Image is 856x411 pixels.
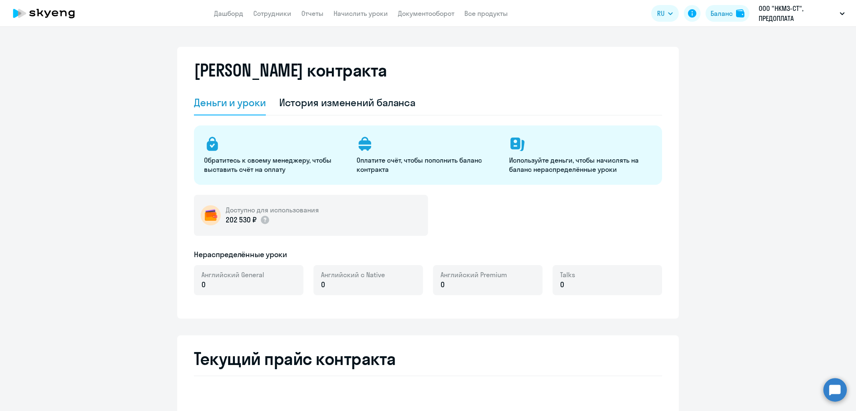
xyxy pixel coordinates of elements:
[441,279,445,290] span: 0
[759,3,836,23] p: ООО "НКМЗ-СТ", ПРЕДОПЛАТА
[201,205,221,225] img: wallet-circle.png
[194,249,287,260] h5: Нераспределённые уроки
[706,5,749,22] button: Балансbalance
[194,349,662,369] h2: Текущий прайс контракта
[464,9,508,18] a: Все продукты
[321,270,385,279] span: Английский с Native
[560,279,564,290] span: 0
[253,9,291,18] a: Сотрудники
[201,279,206,290] span: 0
[279,96,416,109] div: История изменений баланса
[321,279,325,290] span: 0
[711,8,733,18] div: Баланс
[226,214,270,225] p: 202 530 ₽
[398,9,454,18] a: Документооборот
[301,9,324,18] a: Отчеты
[194,60,387,80] h2: [PERSON_NAME] контракта
[560,270,575,279] span: Talks
[226,205,319,214] h5: Доступно для использования
[201,270,264,279] span: Английский General
[651,5,679,22] button: RU
[441,270,507,279] span: Английский Premium
[736,9,744,18] img: balance
[357,156,499,174] p: Оплатите счёт, чтобы пополнить баланс контракта
[194,96,266,109] div: Деньги и уроки
[214,9,243,18] a: Дашборд
[204,156,346,174] p: Обратитесь к своему менеджеру, чтобы выставить счёт на оплату
[754,3,849,23] button: ООО "НКМЗ-СТ", ПРЕДОПЛАТА
[509,156,652,174] p: Используйте деньги, чтобы начислять на баланс нераспределённые уроки
[657,8,665,18] span: RU
[334,9,388,18] a: Начислить уроки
